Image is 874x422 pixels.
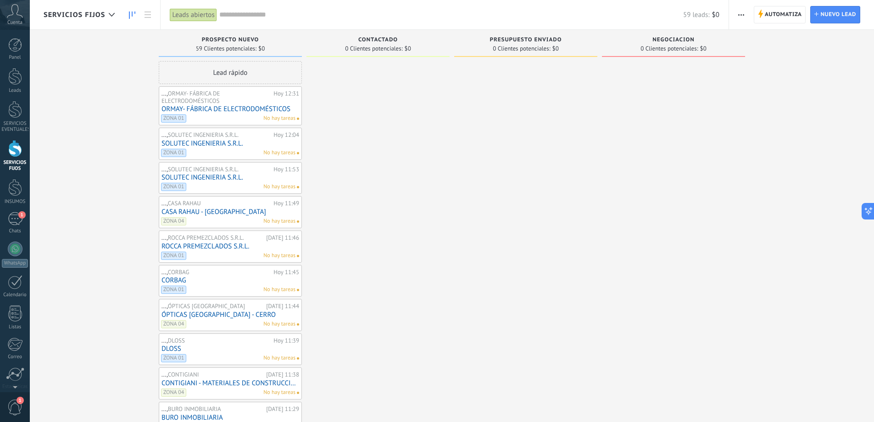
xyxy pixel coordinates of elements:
a: SOLUTEC INGENIERIA S.R.L. [161,174,299,181]
div: ..., [161,303,264,310]
span: ZONA 04 [161,217,186,225]
a: CORBAG [161,276,299,284]
span: ZONA 04 [161,320,186,328]
div: Panel [2,55,28,61]
span: 0 Clientes potenciales: [345,46,402,51]
span: ZONA 01 [161,149,186,157]
div: Listas [2,324,28,330]
span: 59 Clientes potenciales: [196,46,256,51]
span: No hay tareas [263,354,295,362]
span: No hay nada asignado [297,255,299,257]
span: No hay nada asignado [297,289,299,291]
div: ..., [161,131,271,139]
div: Leads [2,88,28,94]
div: ..., [161,337,271,344]
span: SERVICIOS FIJOS [44,11,105,19]
span: No hay tareas [263,183,295,191]
div: CONTACTADO [311,37,445,45]
a: CONTIGIANI - MATERIALES DE CONSTRUCCIÓN [161,379,299,387]
span: No hay tareas [263,320,295,328]
span: SOLUTEC INGENIERIA S.R.L. [168,165,239,173]
div: WhatsApp [2,259,28,268]
span: ZONA 01 [161,286,186,294]
a: Nuevo lead [810,6,860,23]
span: No hay tareas [263,286,295,294]
div: NEGOCIACION [607,37,740,45]
div: ..., [161,371,264,378]
a: SOLUTEC INGENIERIA S.R.L. [161,140,299,147]
div: ..., [161,90,271,104]
span: ZONA 01 [161,183,186,191]
span: ZONA 04 [161,388,186,397]
span: ZONA 01 [161,252,186,260]
div: Calendario [2,292,28,298]
span: PRESUPUESTO ENVIADO [490,37,562,43]
span: No hay nada asignado [297,220,299,223]
span: Nuevo lead [820,6,856,23]
div: Hoy 11:39 [273,337,299,344]
span: No hay nada asignado [297,118,299,120]
span: ORMAY- FÁBRICA DE ELECTRODOMÉSTICOS [161,90,220,105]
span: CORBAG [168,268,189,276]
span: BURO INMOBILIARIA [168,405,221,413]
div: [DATE] 11:44 [266,303,299,310]
span: No hay tareas [263,252,295,260]
span: $0 [552,46,559,51]
a: CASA RAHAU - [GEOGRAPHIC_DATA] [161,208,299,216]
span: ZONA 01 [161,354,186,362]
span: ROCCA PREMEZCLADOS S.R.L. [168,234,244,242]
a: Lista [140,6,156,24]
span: $0 [258,46,265,51]
a: Leads [124,6,140,24]
div: Chats [2,228,28,234]
div: [DATE] 11:46 [266,234,299,242]
span: No hay nada asignado [297,357,299,360]
a: ROCCA PREMEZCLADOS S.R.L. [161,242,299,250]
span: ZONA 01 [161,114,186,123]
span: DLOSS [168,337,185,344]
div: Correo [2,354,28,360]
span: NEGOCIACION [652,37,695,43]
div: Lead rápido [159,61,302,84]
span: PROSPECTO NUEVO [202,37,259,43]
span: 1 [18,211,26,219]
div: INSUMOS [2,199,28,205]
a: ÓPTICAS [GEOGRAPHIC_DATA] - CERRO [161,311,299,319]
span: ÓPTICAS [GEOGRAPHIC_DATA] [168,302,245,310]
div: Leads abiertos [170,8,217,22]
span: SOLUTEC INGENIERIA S.R.L. [168,131,239,139]
span: No hay tareas [263,217,295,225]
div: SERVICIOS FIJOS [2,160,28,172]
div: [DATE] 11:38 [266,371,299,378]
span: CASA RAHAU [168,199,201,207]
span: No hay nada asignado [297,323,299,326]
span: Cuenta [7,20,22,26]
a: ORMAY- FÁBRICA DE ELECTRODOMÉSTICOS [161,105,299,113]
span: 0 Clientes potenciales: [493,46,550,51]
a: DLOSS [161,345,299,353]
div: Hoy 12:04 [273,131,299,139]
div: PROSPECTO NUEVO [163,37,297,45]
span: No hay tareas [263,114,295,123]
a: BURO INMOBILIARIA [161,414,299,422]
div: Hoy 11:45 [273,269,299,276]
a: Automatiza [754,6,806,23]
div: ..., [161,234,264,242]
div: PRESUPUESTO ENVIADO [459,37,593,45]
span: CONTIGIANI [168,371,199,378]
div: [DATE] 11:29 [266,405,299,413]
span: $0 [405,46,411,51]
span: Automatiza [765,6,802,23]
button: Más [735,6,748,23]
span: 1 [17,397,24,404]
span: 59 leads: [683,11,709,19]
span: No hay nada asignado [297,152,299,154]
span: $0 [712,11,719,19]
div: Hoy 12:31 [273,90,299,104]
div: Hoy 11:49 [273,200,299,207]
div: Hoy 11:53 [273,166,299,173]
span: $0 [700,46,707,51]
span: No hay nada asignado [297,186,299,188]
span: No hay tareas [263,388,295,397]
span: 0 Clientes potenciales: [640,46,698,51]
